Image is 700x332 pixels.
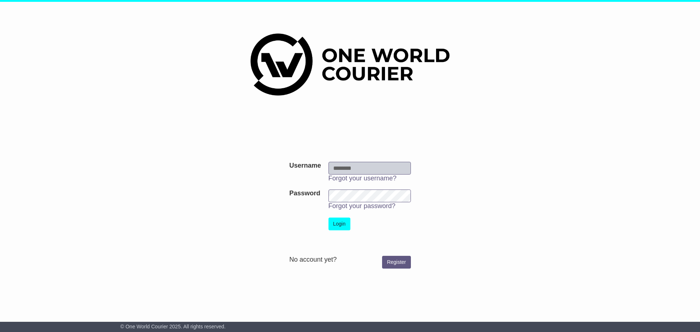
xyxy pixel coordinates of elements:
[328,218,350,230] button: Login
[289,162,321,170] label: Username
[289,256,411,264] div: No account yet?
[382,256,411,269] a: Register
[250,34,450,95] img: One World
[328,175,397,182] a: Forgot your username?
[289,190,320,198] label: Password
[328,202,396,210] a: Forgot your password?
[120,324,226,329] span: © One World Courier 2025. All rights reserved.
